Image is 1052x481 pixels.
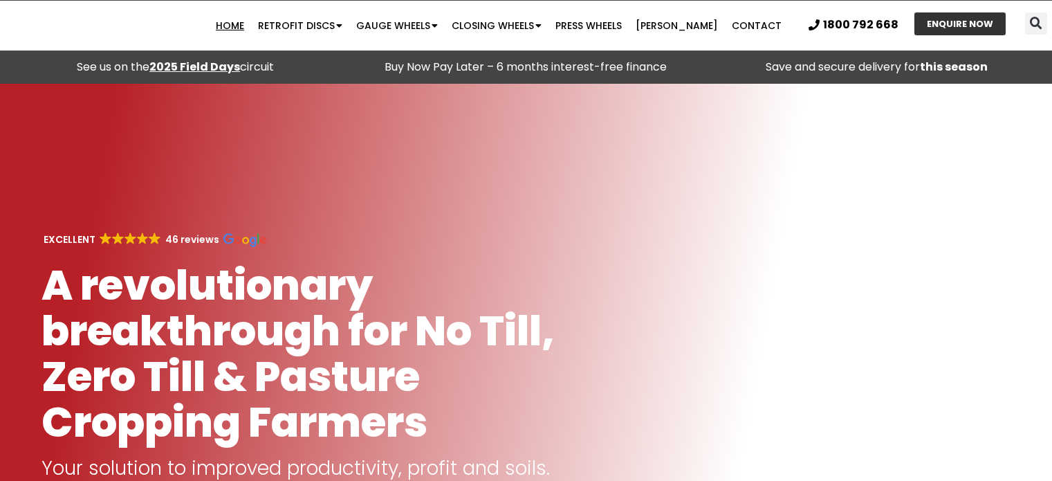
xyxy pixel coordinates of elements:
[149,233,160,244] img: Google
[914,12,1006,35] a: ENQUIRE NOW
[149,59,240,75] a: 2025 Field Days
[223,233,266,247] img: Google
[920,59,988,75] strong: this season
[100,233,111,244] img: Google
[358,57,694,77] p: Buy Now Pay Later – 6 months interest-free finance
[1025,12,1047,35] div: Search
[204,12,793,39] nav: Menu
[629,12,725,39] a: [PERSON_NAME]
[725,12,788,39] a: Contact
[165,233,219,246] strong: 46 reviews
[251,12,349,39] a: Retrofit Discs
[209,12,251,39] a: Home
[548,12,629,39] a: Press Wheels
[7,57,344,77] div: See us on the circuit
[927,19,993,28] span: ENQUIRE NOW
[41,4,180,47] img: Ryan NT logo
[41,262,575,445] h1: A revolutionary breakthrough for No Till, Zero Till & Pasture Cropping Farmers
[708,57,1045,77] p: Save and secure delivery for
[349,12,445,39] a: Gauge Wheels
[137,233,149,244] img: Google
[112,233,124,244] img: Google
[44,233,95,246] strong: EXCELLENT
[41,233,266,246] a: EXCELLENT GoogleGoogleGoogleGoogleGoogle 46 reviews Google
[823,19,898,30] span: 1800 792 668
[445,12,548,39] a: Closing Wheels
[124,233,136,244] img: Google
[809,19,898,30] a: 1800 792 668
